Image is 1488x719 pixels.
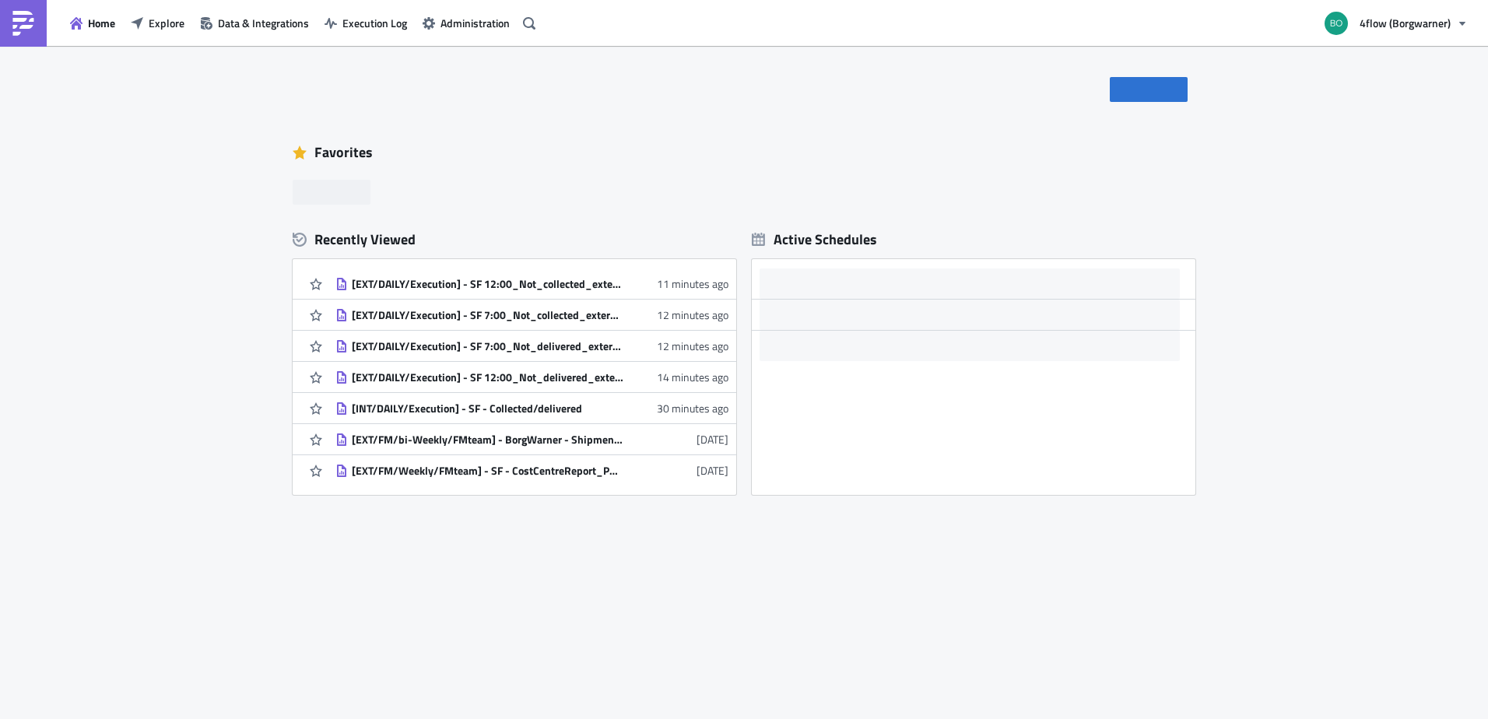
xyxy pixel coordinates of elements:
span: Data & Integrations [218,15,309,31]
time: 2025-10-06T09:13:47Z [657,369,728,385]
div: [EXT/DAILY/Execution] - SF 12:00_Not_delivered_external sending to carrier [352,370,624,384]
time: 2025-10-06T09:15:18Z [657,338,728,354]
a: [EXT/DAILY/Execution] - SF 12:00_Not_delivered_external sending to carrier14 minutes ago [335,362,728,392]
span: Home [88,15,115,31]
a: [EXT/DAILY/Execution] - SF 12:00_Not_collected_external sending to carrier11 minutes ago [335,268,728,299]
div: [EXT/DAILY/Execution] - SF 7:00_Not_collected_external sending to carrier [352,308,624,322]
div: [EXT/DAILY/Execution] - SF 7:00_Not_delivered_external sending to carrier [352,339,624,353]
a: [EXT/DAILY/Execution] - SF 7:00_Not_delivered_external sending to carrier12 minutes ago [335,331,728,361]
button: Home [62,11,123,35]
time: 2025-10-06T09:16:04Z [657,275,728,292]
time: 2025-09-23T13:23:07Z [697,462,728,479]
time: 2025-10-06T09:15:43Z [657,307,728,323]
div: Favorites [293,141,1195,164]
a: [EXT/DAILY/Execution] - SF 7:00_Not_collected_external sending to carrier12 minutes ago [335,300,728,330]
div: [EXT/FM/Weekly/FMteam] - SF - CostCentreReport_PBLO [352,464,624,478]
button: Execution Log [317,11,415,35]
button: Administration [415,11,518,35]
button: 4flow (Borgwarner) [1315,6,1476,40]
time: 2025-10-02T09:11:59Z [697,431,728,447]
time: 2025-10-06T08:57:44Z [657,400,728,416]
div: [EXT/FM/bi-Weekly/FMteam] - BorgWarner - Shipments with no billing run [352,433,624,447]
img: Avatar [1323,10,1349,37]
a: [INT/DAILY/Execution] - SF - Collected/delivered30 minutes ago [335,393,728,423]
a: [EXT/FM/Weekly/FMteam] - SF - CostCentreReport_PBLO[DATE] [335,455,728,486]
div: [EXT/DAILY/Execution] - SF 12:00_Not_collected_external sending to carrier [352,277,624,291]
span: Administration [440,15,510,31]
div: [INT/DAILY/Execution] - SF - Collected/delivered [352,402,624,416]
a: [EXT/FM/bi-Weekly/FMteam] - BorgWarner - Shipments with no billing run[DATE] [335,424,728,454]
span: Explore [149,15,184,31]
span: Execution Log [342,15,407,31]
span: 4flow (Borgwarner) [1360,15,1451,31]
button: Data & Integrations [192,11,317,35]
img: PushMetrics [11,11,36,36]
button: Explore [123,11,192,35]
div: Recently Viewed [293,228,736,251]
div: Active Schedules [752,230,877,248]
